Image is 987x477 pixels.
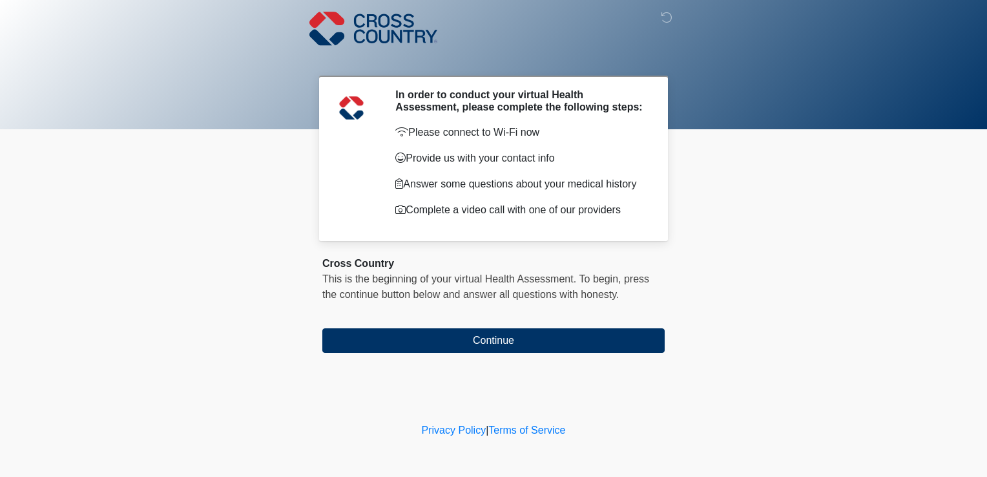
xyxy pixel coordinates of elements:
span: This is the beginning of your virtual Health Assessment. [322,273,576,284]
div: Cross Country [322,256,665,271]
a: Privacy Policy [422,425,486,436]
a: | [486,425,488,436]
p: Please connect to Wi-Fi now [395,125,645,140]
p: Provide us with your contact info [395,151,645,166]
p: Complete a video call with one of our providers [395,202,645,218]
img: Agent Avatar [332,89,371,127]
p: Answer some questions about your medical history [395,176,645,192]
span: press the continue button below and answer all questions with honesty. [322,273,649,300]
a: Terms of Service [488,425,565,436]
img: Cross Country Logo [309,10,437,47]
h1: ‎ ‎ ‎ [313,47,674,70]
button: Continue [322,328,665,353]
span: To begin, [579,273,624,284]
h2: In order to conduct your virtual Health Assessment, please complete the following steps: [395,89,645,113]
